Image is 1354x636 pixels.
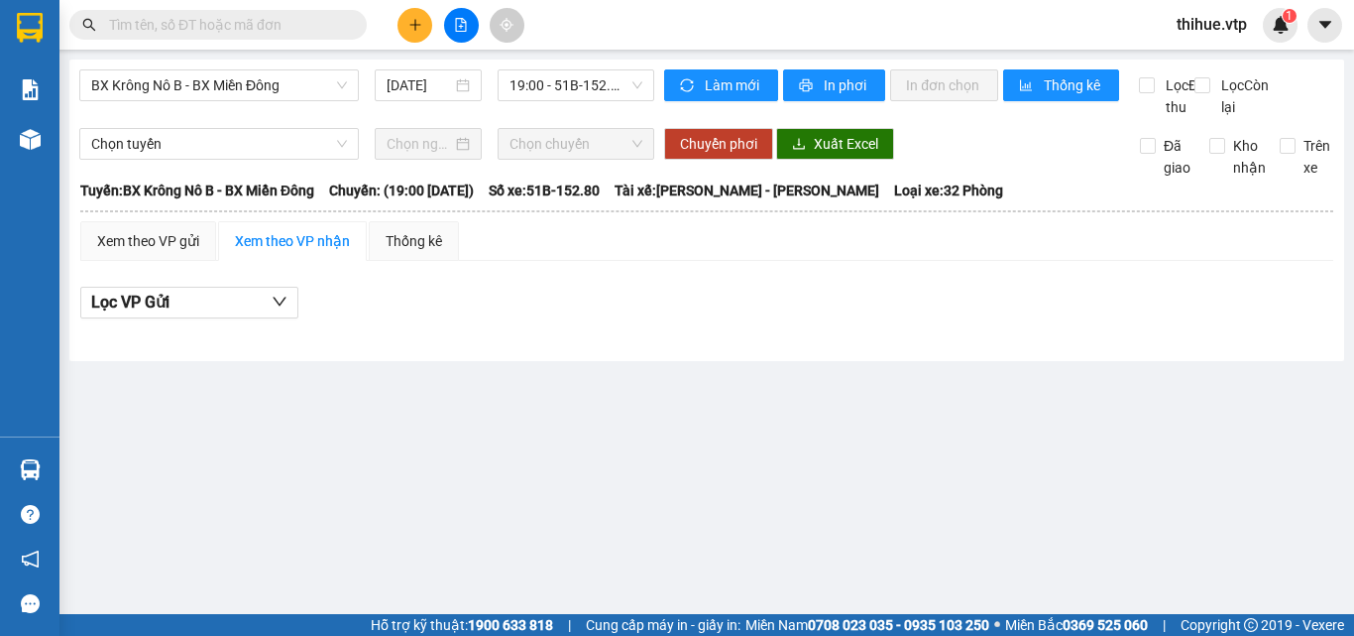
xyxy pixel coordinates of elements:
[745,614,989,636] span: Miền Nam
[799,78,816,94] span: printer
[1283,9,1297,23] sup: 1
[1063,617,1148,633] strong: 0369 525 060
[1158,74,1209,118] span: Lọc Đã thu
[397,8,432,43] button: plus
[490,8,524,43] button: aim
[1244,618,1258,632] span: copyright
[1005,614,1148,636] span: Miền Bắc
[664,128,773,160] button: Chuyển phơi
[468,617,553,633] strong: 1900 633 818
[509,70,642,100] span: 19:00 - 51B-152.80
[824,74,869,96] span: In phơi
[1213,74,1278,118] span: Lọc Còn lại
[109,14,343,36] input: Tìm tên, số ĐT hoặc mã đơn
[20,129,41,150] img: warehouse-icon
[80,183,314,198] b: Tuyến: BX Krông Nô B - BX Miền Đông
[454,18,468,32] span: file-add
[509,129,642,159] span: Chọn chuyến
[20,459,41,480] img: warehouse-icon
[1225,135,1274,179] span: Kho nhận
[1272,16,1290,34] img: icon-new-feature
[994,621,1000,629] span: ⚪️
[91,70,347,100] span: BX Krông Nô B - BX Miền Đông
[783,69,885,101] button: printerIn phơi
[808,617,989,633] strong: 0708 023 035 - 0935 103 250
[386,230,442,252] div: Thống kê
[1163,614,1166,636] span: |
[235,230,350,252] div: Xem theo VP nhận
[1156,135,1198,179] span: Đã giao
[82,18,96,32] span: search
[680,78,697,94] span: sync
[1316,16,1334,34] span: caret-down
[568,614,571,636] span: |
[1003,69,1119,101] button: bar-chartThống kê
[371,614,553,636] span: Hỗ trợ kỹ thuật:
[1307,8,1342,43] button: caret-down
[500,18,513,32] span: aim
[894,180,1003,201] span: Loại xe: 32 Phòng
[21,550,40,569] span: notification
[329,180,474,201] span: Chuyến: (19:00 [DATE])
[1296,135,1338,179] span: Trên xe
[91,290,169,315] span: Lọc VP Gửi
[17,13,43,43] img: logo-vxr
[664,69,778,101] button: syncLàm mới
[1019,78,1036,94] span: bar-chart
[387,133,452,155] input: Chọn ngày
[272,294,287,310] span: down
[387,74,452,96] input: 11/08/2025
[80,287,298,318] button: Lọc VP Gửi
[615,180,879,201] span: Tài xế: [PERSON_NAME] - [PERSON_NAME]
[21,505,40,524] span: question-circle
[97,230,199,252] div: Xem theo VP gửi
[20,79,41,100] img: solution-icon
[408,18,422,32] span: plus
[91,129,347,159] span: Chọn tuyến
[1044,74,1103,96] span: Thống kê
[705,74,762,96] span: Làm mới
[1161,12,1263,37] span: thihue.vtp
[21,594,40,613] span: message
[489,180,600,201] span: Số xe: 51B-152.80
[586,614,740,636] span: Cung cấp máy in - giấy in:
[1286,9,1293,23] span: 1
[890,69,998,101] button: In đơn chọn
[776,128,894,160] button: downloadXuất Excel
[444,8,479,43] button: file-add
